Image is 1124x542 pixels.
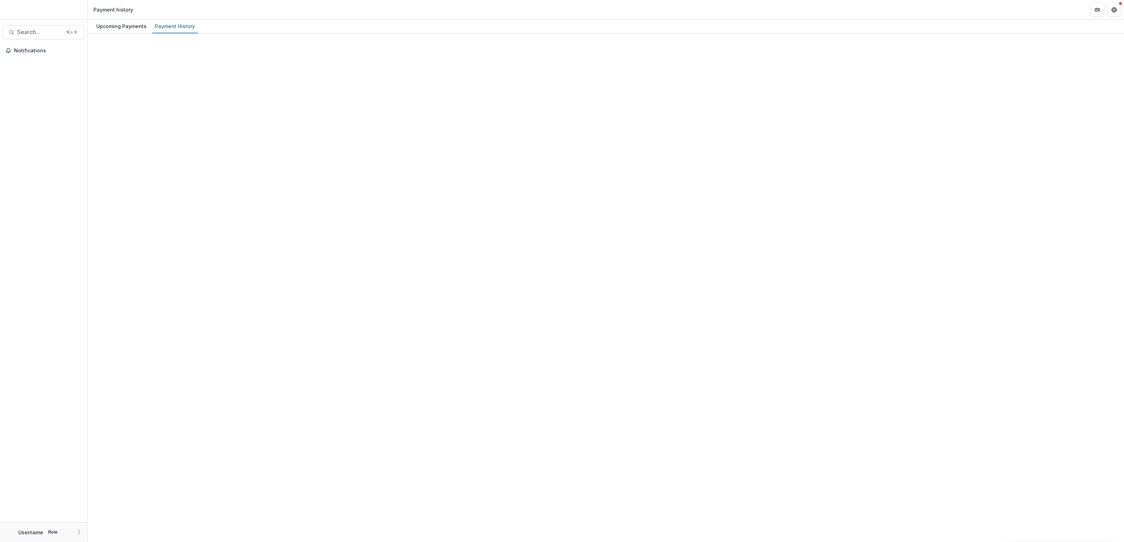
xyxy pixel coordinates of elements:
nav: breadcrumb [91,5,136,15]
button: Partners [1090,3,1104,17]
p: Username [18,529,43,536]
div: ⌘ + K [65,28,79,36]
button: Notifications [3,45,85,56]
div: Upcoming Payments [93,21,149,31]
span: Search... [17,29,62,35]
p: Role [46,529,60,535]
a: Payment History [152,20,198,33]
div: Payment history [93,6,133,13]
a: Upcoming Payments [93,20,149,33]
div: Payment History [152,21,198,31]
button: More [75,528,83,536]
span: Notifications [14,48,82,54]
button: Search... [3,25,85,39]
button: Get Help [1107,3,1121,17]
